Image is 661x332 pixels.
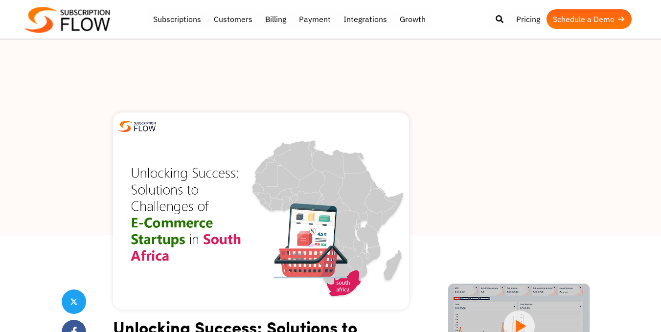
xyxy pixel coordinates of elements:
[293,9,337,29] a: Payment
[207,9,259,29] a: Customers
[547,9,632,29] a: Schedule a Demo
[393,9,432,29] a: Growth
[147,9,207,29] a: Subscriptions
[510,9,547,29] a: Pricing
[113,112,409,310] img: Solutions to Challenges of eCommerce Startups in South Africa
[259,9,293,29] a: Billing
[337,9,393,29] a: Integrations
[24,7,110,33] img: Subscriptionflow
